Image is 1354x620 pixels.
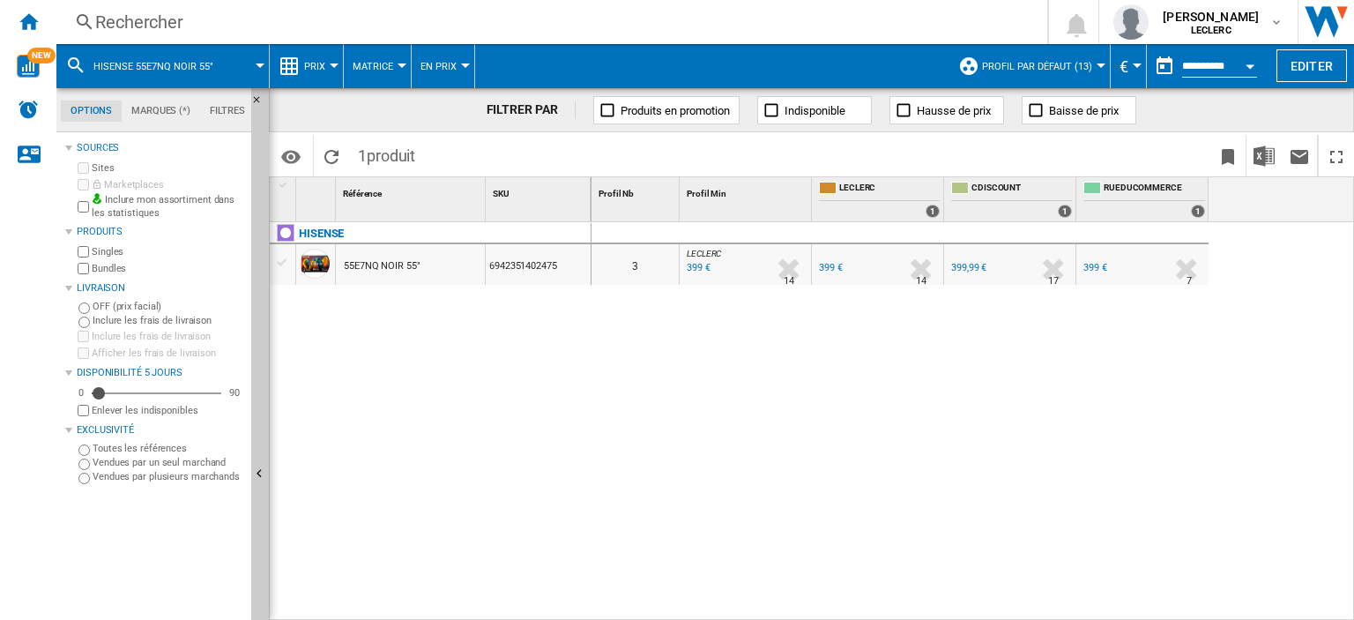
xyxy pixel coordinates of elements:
button: Télécharger au format Excel [1246,135,1282,176]
div: Livraison [77,281,244,295]
div: 3 [591,244,679,285]
div: Profil par défaut (13) [958,44,1101,88]
div: 399 € [1081,259,1107,277]
span: [PERSON_NAME] [1163,8,1259,26]
input: Bundles [78,263,89,274]
button: Baisse de prix [1022,96,1136,124]
md-menu: Currency [1111,44,1147,88]
input: Sites [78,162,89,174]
button: HISENSE 55E7NQ NOIR 55" [93,44,231,88]
input: Afficher les frais de livraison [78,347,89,359]
div: SKU Sort None [489,177,591,205]
div: 399 € [816,259,843,277]
input: Inclure les frais de livraison [78,317,90,328]
img: excel-24x24.png [1254,146,1275,167]
div: Délai de livraison : 7 jours [1187,273,1192,290]
div: 1 offers sold by LECLERC [926,205,940,218]
div: Prix [279,44,334,88]
md-tab-item: Filtres [200,101,255,122]
label: Inclure mon assortiment dans les statistiques [92,193,244,220]
img: alerts-logo.svg [18,99,39,120]
div: RUEDUCOMMERCE 1 offers sold by RUEDUCOMMERCE [1080,177,1209,221]
div: 55E7NQ NOIR 55" [344,246,420,287]
div: Sort None [595,177,679,205]
button: Profil par défaut (13) [982,44,1101,88]
div: Sort None [489,177,591,205]
div: Délai de livraison : 14 jours [784,273,794,290]
span: SKU [493,189,510,198]
span: En Prix [420,61,457,72]
span: Hausse de prix [917,104,991,117]
div: Référence Sort None [339,177,485,205]
input: Vendues par plusieurs marchands [78,473,90,484]
button: Masquer [251,88,272,120]
input: Inclure les frais de livraison [78,331,89,342]
label: Inclure les frais de livraison [92,330,244,343]
input: Afficher les frais de livraison [78,405,89,416]
button: Recharger [314,135,349,176]
div: CDISCOUNT 1 offers sold by CDISCOUNT [948,177,1075,221]
label: OFF (prix facial) [93,300,244,313]
div: Cliquez pour filtrer sur cette marque [299,223,344,244]
div: Produits [77,225,244,239]
div: Sort None [339,177,485,205]
label: Vendues par un seul marchand [93,456,244,469]
button: En Prix [420,44,465,88]
span: Profil Nb [599,189,634,198]
label: Afficher les frais de livraison [92,347,244,360]
input: Inclure mon assortiment dans les statistiques [78,196,89,218]
span: RUEDUCOMMERCE [1104,182,1205,197]
span: Profil Min [687,189,726,198]
div: 1 offers sold by RUEDUCOMMERCE [1191,205,1205,218]
label: Toutes les références [93,442,244,455]
button: Produits en promotion [593,96,740,124]
label: Vendues par plusieurs marchands [93,470,244,483]
div: 399,99 € [951,262,986,273]
span: LECLERC [839,182,940,197]
div: € [1120,44,1137,88]
div: Mise à jour : jeudi 2 octobre 2025 06:17 [684,259,710,277]
span: LECLERC [687,249,721,258]
div: Sort None [683,177,811,205]
div: FILTRER PAR [487,101,577,119]
button: Envoyer ce rapport par email [1282,135,1317,176]
div: Profil Nb Sort None [595,177,679,205]
md-tab-item: Marques (*) [122,101,200,122]
div: 399 € [819,262,843,273]
span: 1 [349,135,424,172]
label: Enlever les indisponibles [92,404,244,417]
span: CDISCOUNT [971,182,1072,197]
input: Toutes les références [78,444,90,456]
button: Options [273,140,309,172]
span: Profil par défaut (13) [982,61,1092,72]
div: Profil Min Sort None [683,177,811,205]
div: Matrice [353,44,402,88]
span: Indisponible [785,104,845,117]
div: Délai de livraison : 14 jours [916,273,926,290]
span: NEW [27,48,56,63]
div: Disponibilité 5 Jours [77,366,244,380]
label: Marketplaces [92,178,244,191]
div: Sources [77,141,244,155]
div: 399,99 € [949,259,986,277]
div: 399 € [1083,262,1107,273]
span: HISENSE 55E7NQ NOIR 55" [93,61,213,72]
button: md-calendar [1147,49,1182,84]
button: Hausse de prix [889,96,1004,124]
md-tab-item: Options [61,101,122,122]
label: Bundles [92,262,244,275]
input: Marketplaces [78,179,89,190]
div: 1 offers sold by CDISCOUNT [1058,205,1072,218]
input: Vendues par un seul marchand [78,459,90,470]
div: Rechercher [95,10,1001,34]
div: Délai de livraison : 17 jours [1048,273,1059,290]
button: Indisponible [757,96,872,124]
img: profile.jpg [1113,4,1149,40]
div: Sort None [300,177,335,205]
div: Exclusivité [77,423,244,437]
md-slider: Disponibilité [92,385,221,402]
label: Inclure les frais de livraison [93,314,244,327]
div: HISENSE 55E7NQ NOIR 55" [65,44,260,88]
